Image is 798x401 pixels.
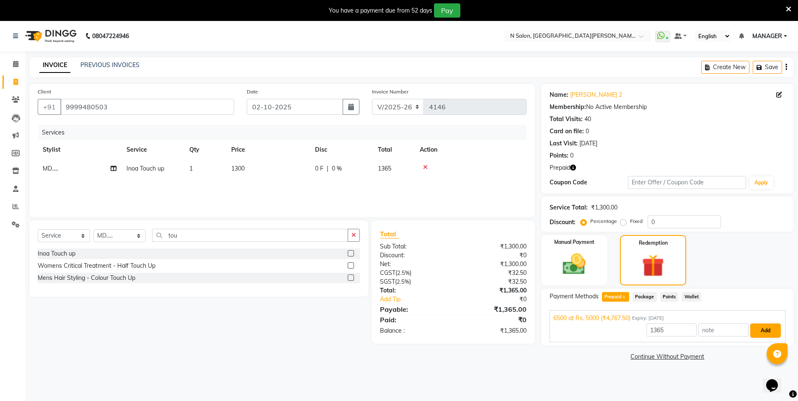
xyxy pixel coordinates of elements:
div: 40 [584,115,591,124]
div: Womens Critical Treatment - Half Touch Up [38,261,155,270]
div: Last Visit: [550,139,578,148]
div: [DATE] [579,139,597,148]
div: ₹0 [467,295,533,304]
th: Service [121,140,184,159]
div: ₹1,300.00 [453,260,533,269]
div: ₹0 [453,315,533,325]
input: Search or Scan [152,229,348,242]
div: Coupon Code [550,178,628,187]
div: Sub Total: [374,242,453,251]
div: Card on file: [550,127,584,136]
div: Net: [374,260,453,269]
div: No Active Membership [550,103,785,111]
input: Search by Name/Mobile/Email/Code [60,99,234,115]
th: Action [415,140,527,159]
div: Balance : [374,326,453,335]
div: ₹32.50 [453,269,533,277]
div: ( ) [374,277,453,286]
div: Mens Hair Styling - Colour Touch Up [38,274,135,282]
span: Wallet [682,292,701,302]
input: Amount [646,323,697,336]
input: Enter Offer / Coupon Code [628,176,746,189]
span: MANAGER [752,32,782,41]
label: Fixed [630,217,643,225]
a: Add Tip [374,295,466,304]
span: | [327,164,328,173]
th: Price [226,140,310,159]
div: ₹32.50 [453,277,533,286]
th: Qty [184,140,226,159]
span: 1300 [231,165,245,172]
div: Payable: [374,304,453,314]
span: 2.5% [397,278,409,285]
a: PREVIOUS INVOICES [80,61,139,69]
div: Total Visits: [550,115,583,124]
label: Client [38,88,51,96]
div: Paid: [374,315,453,325]
div: ( ) [374,269,453,277]
a: Continue Without Payment [543,352,792,361]
label: Date [247,88,258,96]
span: 1 [622,295,626,300]
span: Total [380,230,399,238]
label: Manual Payment [554,238,594,246]
img: _gift.svg [635,252,671,279]
th: Stylist [38,140,121,159]
div: Service Total: [550,203,588,212]
span: 6500 at Rs. 5000 (₹4,767.50) [553,314,630,323]
span: 0 % [332,164,342,173]
div: Discount: [550,218,576,227]
div: Membership: [550,103,586,111]
span: 1 [189,165,193,172]
button: Add [750,323,781,338]
span: Points [660,292,679,302]
div: ₹0 [453,251,533,260]
button: +91 [38,99,61,115]
span: Payment Methods [550,292,599,301]
button: Create New [701,61,749,74]
div: Points: [550,151,568,160]
span: 2.5% [397,269,410,276]
a: INVOICE [39,58,70,73]
div: 0 [586,127,589,136]
div: ₹1,365.00 [453,304,533,314]
img: _cash.svg [555,251,593,277]
label: Redemption [639,239,668,247]
th: Total [373,140,415,159]
b: 08047224946 [92,24,129,48]
div: You have a payment due from 52 days [329,6,432,15]
div: ₹1,300.00 [591,203,617,212]
span: Prepaid [602,292,629,302]
label: Invoice Number [372,88,408,96]
button: Apply [749,176,773,189]
div: Total: [374,286,453,295]
button: Save [753,61,782,74]
button: Pay [434,3,460,18]
label: Percentage [590,217,617,225]
div: Services [39,125,533,140]
span: Prepaid [550,163,570,172]
a: [PERSON_NAME] 2 [570,91,622,99]
span: CGST [380,269,395,277]
div: Inoa Touch up [38,249,75,258]
div: Name: [550,91,568,99]
span: Expiry: [DATE] [632,315,664,322]
div: Discount: [374,251,453,260]
input: note [698,323,749,336]
div: ₹1,365.00 [453,286,533,295]
span: 0 F [315,164,323,173]
span: 1365 [378,165,391,172]
div: ₹1,365.00 [453,326,533,335]
span: MD..... [43,165,58,172]
span: SGST [380,278,395,285]
th: Disc [310,140,373,159]
span: Inoa Touch up [127,165,164,172]
iframe: chat widget [763,367,790,393]
div: 0 [570,151,573,160]
img: logo [21,24,79,48]
div: ₹1,300.00 [453,242,533,251]
span: Package [633,292,657,302]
